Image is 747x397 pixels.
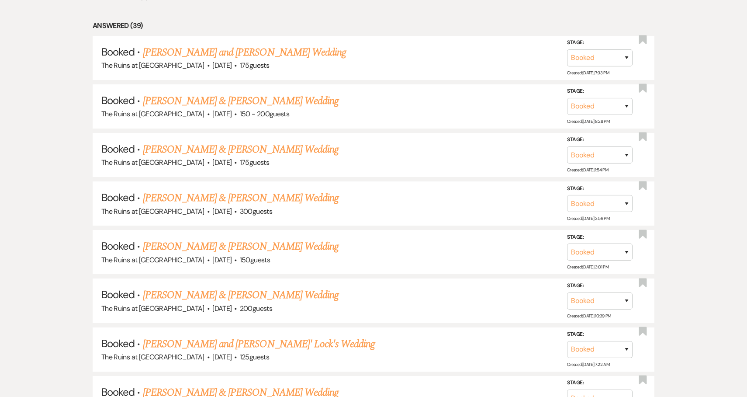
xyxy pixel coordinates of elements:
[101,337,135,350] span: Booked
[101,45,135,59] span: Booked
[101,288,135,301] span: Booked
[567,378,633,388] label: Stage:
[212,352,232,362] span: [DATE]
[212,158,232,167] span: [DATE]
[240,304,272,313] span: 200 guests
[101,61,204,70] span: The Ruins at [GEOGRAPHIC_DATA]
[240,61,269,70] span: 175 guests
[143,93,339,109] a: [PERSON_NAME] & [PERSON_NAME] Wedding
[212,109,232,118] span: [DATE]
[567,281,633,291] label: Stage:
[101,191,135,204] span: Booked
[240,207,272,216] span: 300 guests
[567,264,609,270] span: Created: [DATE] 3:01 PM
[101,158,204,167] span: The Ruins at [GEOGRAPHIC_DATA]
[212,255,232,265] span: [DATE]
[212,61,232,70] span: [DATE]
[101,94,135,107] span: Booked
[567,330,633,339] label: Stage:
[567,362,609,367] span: Created: [DATE] 7:22 AM
[567,216,609,221] span: Created: [DATE] 3:56 PM
[212,304,232,313] span: [DATE]
[101,207,204,216] span: The Ruins at [GEOGRAPHIC_DATA]
[101,109,204,118] span: The Ruins at [GEOGRAPHIC_DATA]
[567,233,633,242] label: Stage:
[567,70,609,76] span: Created: [DATE] 7:33 PM
[240,109,289,118] span: 150 - 200 guests
[567,38,633,48] label: Stage:
[567,167,608,173] span: Created: [DATE] 1:54 PM
[212,207,232,216] span: [DATE]
[143,336,375,352] a: [PERSON_NAME] and [PERSON_NAME]' Lock's Wedding
[93,20,654,31] li: Answered (39)
[567,135,633,145] label: Stage:
[143,142,339,157] a: [PERSON_NAME] & [PERSON_NAME] Wedding
[240,158,269,167] span: 175 guests
[240,255,270,265] span: 150 guests
[101,142,135,156] span: Booked
[101,255,204,265] span: The Ruins at [GEOGRAPHIC_DATA]
[101,239,135,253] span: Booked
[143,239,339,254] a: [PERSON_NAME] & [PERSON_NAME] Wedding
[240,352,269,362] span: 125 guests
[101,352,204,362] span: The Ruins at [GEOGRAPHIC_DATA]
[143,287,339,303] a: [PERSON_NAME] & [PERSON_NAME] Wedding
[101,304,204,313] span: The Ruins at [GEOGRAPHIC_DATA]
[567,184,633,194] label: Stage:
[143,190,339,206] a: [PERSON_NAME] & [PERSON_NAME] Wedding
[143,45,346,60] a: [PERSON_NAME] and [PERSON_NAME] Wedding
[567,118,609,124] span: Created: [DATE] 8:28 PM
[567,87,633,96] label: Stage:
[567,313,611,319] span: Created: [DATE] 10:39 PM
